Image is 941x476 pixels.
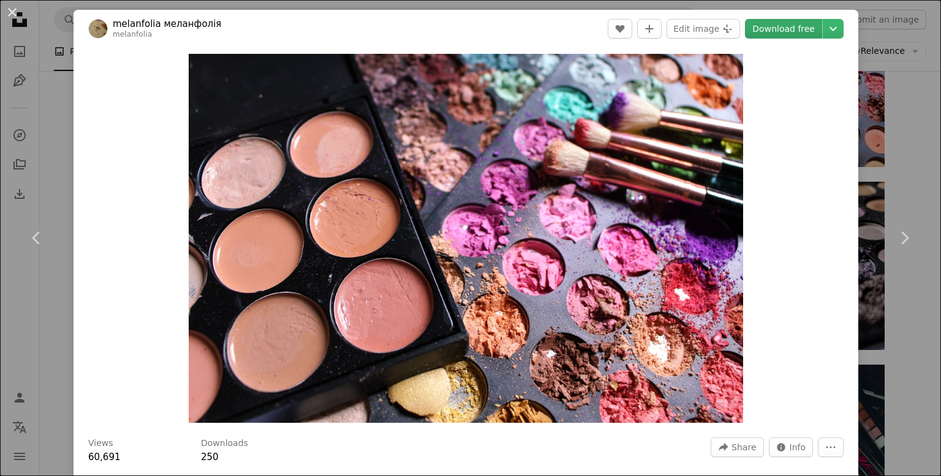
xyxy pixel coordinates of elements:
a: melanfolia меланфолія [113,18,221,30]
img: Go to melanfolia меланфолія's profile [88,19,108,39]
button: Zoom in on this image [189,54,743,423]
button: Choose download size [823,19,844,39]
button: Stats about this image [769,437,814,457]
a: melanfolia [113,30,152,39]
button: Add to Collection [637,19,662,39]
h3: Downloads [201,437,248,450]
button: More Actions [818,437,844,457]
a: Next [867,179,941,297]
button: Share this image [711,437,763,457]
button: Edit image [667,19,740,39]
span: 60,691 [88,452,121,463]
img: a close up of a palette of makeup [189,54,743,423]
button: Like [608,19,632,39]
a: Download free [745,19,822,39]
h3: Views [88,437,113,450]
span: 250 [201,452,219,463]
span: Info [790,438,806,456]
span: Share [731,438,756,456]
